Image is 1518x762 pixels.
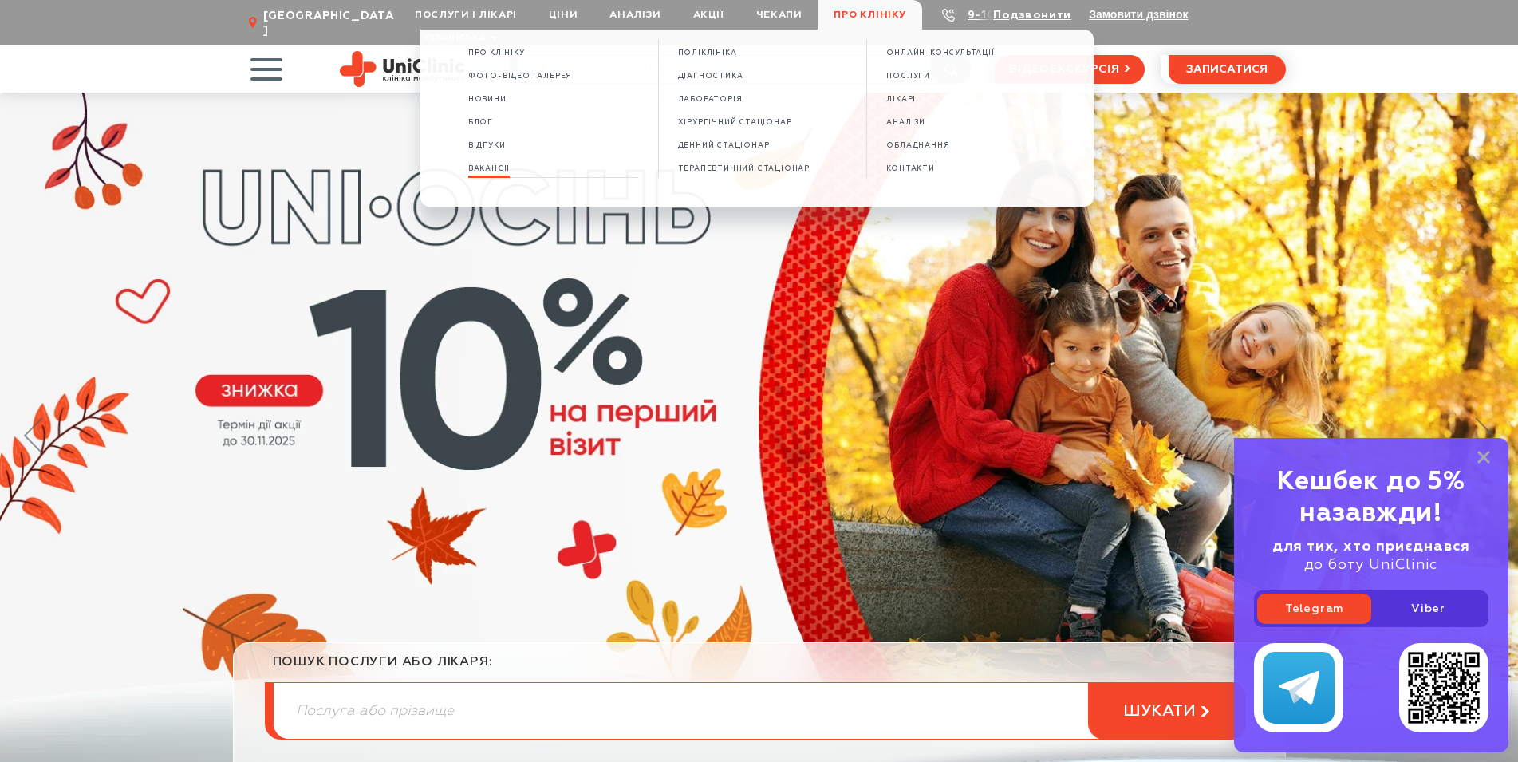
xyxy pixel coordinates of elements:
[678,162,810,176] a: ТЕРАПЕВТИЧНИЙ СТАЦІОНАР
[273,654,1246,682] div: пошук послуги або лікаря:
[968,10,1003,21] a: 9-103
[678,69,743,83] a: ДІАГНОСТИКА
[1123,701,1196,721] span: шукати
[468,162,510,176] a: Вакансії
[678,46,737,60] a: ПОЛІКЛІНІКА
[886,69,930,83] a: ПОСЛУГИ
[886,164,934,173] span: КОНТАКТИ
[468,69,572,83] a: Фото-відео галерея
[468,116,493,129] a: Блог
[678,93,743,106] a: ЛАБОРАТОРІЯ
[678,164,810,173] span: ТЕРАПЕВТИЧНИЙ СТАЦІОНАР
[886,49,994,57] span: ОНЛАЙН-КОНСУЛЬТАЦІЇ
[468,72,572,81] span: Фото-відео галерея
[468,139,506,152] a: Відгуки
[1169,55,1286,84] button: записатися
[678,141,770,150] span: ДЕННИЙ СТАЦІОНАР
[678,49,737,57] span: ПОЛІКЛІНІКА
[1371,594,1485,624] a: Viber
[1088,682,1246,740] button: шукати
[274,683,1245,739] input: Послуга або прізвище
[1257,594,1371,624] a: Telegram
[886,162,934,176] a: КОНТАКТИ
[886,95,916,104] span: ЛІКАРІ
[468,95,507,104] span: Новини
[419,33,498,45] button: Українська
[1272,539,1470,554] b: для тих, хто приєднався
[886,141,949,150] span: ОБЛАДНАННЯ
[678,118,792,127] span: ХІРУРГІЧНИЙ СТАЦІОНАР
[1254,538,1488,574] div: до боту UniClinic
[468,93,507,106] a: Новини
[468,141,506,150] span: Відгуки
[678,139,770,152] a: ДЕННИЙ СТАЦІОНАР
[1089,8,1188,21] button: Замовити дзвінок
[886,118,925,127] span: АНАЛІЗИ
[468,46,525,60] a: Про клініку
[340,51,465,87] img: Uniclinic
[468,164,510,173] span: Вакансії
[886,116,925,129] a: АНАЛІЗИ
[468,118,493,127] span: Блог
[886,46,994,60] a: ОНЛАЙН-КОНСУЛЬТАЦІЇ
[993,10,1071,21] a: Подзвонити
[678,95,743,104] span: ЛАБОРАТОРІЯ
[1254,466,1488,530] div: Кешбек до 5% назавжди!
[468,49,525,57] span: Про клініку
[1186,64,1268,75] span: записатися
[886,72,930,81] span: ПОСЛУГИ
[678,116,792,129] a: ХІРУРГІЧНИЙ СТАЦІОНАР
[886,93,916,106] a: ЛІКАРІ
[263,9,399,38] span: [GEOGRAPHIC_DATA]
[678,72,743,81] span: ДІАГНОСТИКА
[886,139,949,152] a: ОБЛАДНАННЯ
